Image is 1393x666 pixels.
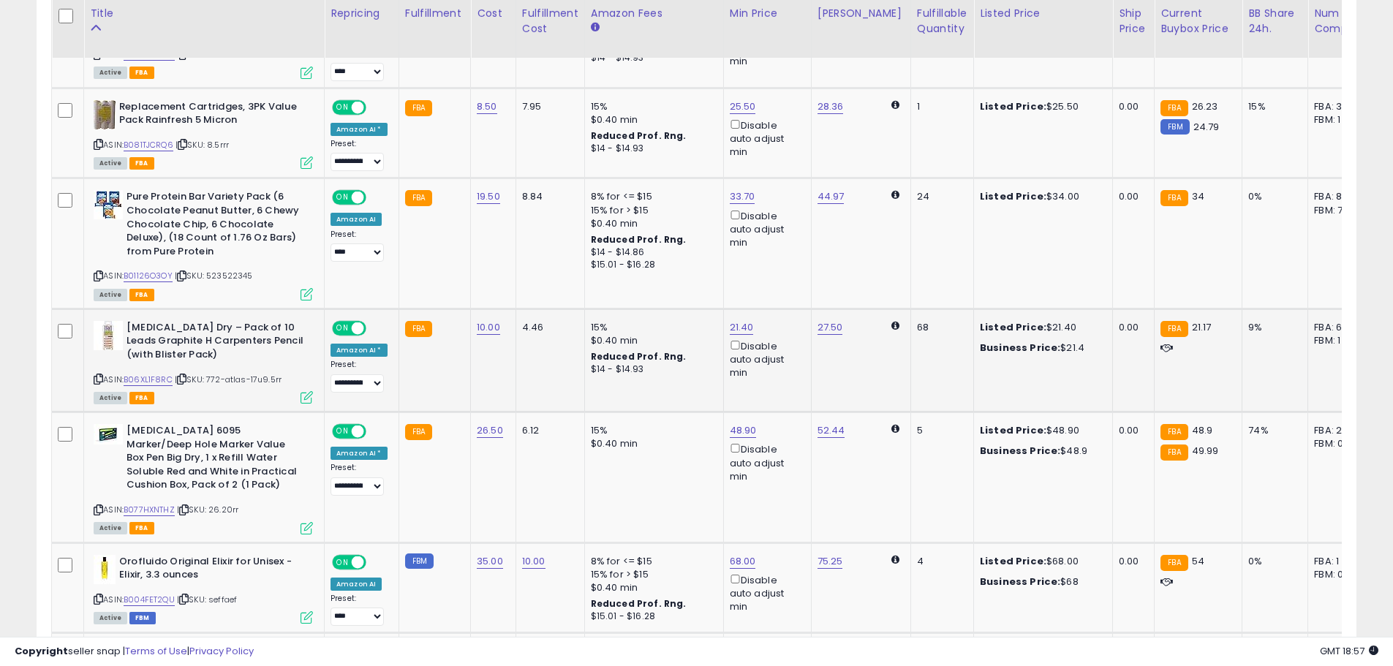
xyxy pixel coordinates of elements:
[980,341,1060,355] b: Business Price:
[331,360,388,393] div: Preset:
[124,139,173,151] a: B081TJCRQ6
[331,139,388,172] div: Preset:
[730,320,754,335] a: 21.40
[1160,119,1189,135] small: FBM
[94,157,127,170] span: All listings currently available for purchase on Amazon
[175,374,282,385] span: | SKU: 772-atlas-17u9.5rr
[917,190,962,203] div: 24
[1119,190,1143,203] div: 0.00
[730,554,756,569] a: 68.00
[1248,424,1296,437] div: 74%
[591,363,712,376] div: $14 - $14.93
[477,554,503,569] a: 35.00
[405,6,464,21] div: Fulfillment
[730,338,800,380] div: Disable auto adjust min
[818,189,845,204] a: 44.97
[980,6,1106,21] div: Listed Price
[917,424,962,437] div: 5
[1192,554,1204,568] span: 54
[818,6,905,21] div: [PERSON_NAME]
[175,270,253,281] span: | SKU: 523522345
[980,554,1046,568] b: Listed Price:
[591,190,712,203] div: 8% for <= $15
[1248,555,1296,568] div: 0%
[730,6,805,21] div: Min Price
[980,555,1101,568] div: $68.00
[125,644,187,658] a: Terms of Use
[15,644,68,658] strong: Copyright
[522,100,573,113] div: 7.95
[1314,113,1362,126] div: FBM: 1
[124,594,175,606] a: B004FET2QU
[94,321,313,402] div: ASIN:
[1160,6,1236,37] div: Current Buybox Price
[477,423,503,438] a: 26.50
[980,320,1046,334] b: Listed Price:
[1192,99,1218,113] span: 26.23
[94,555,116,584] img: 41qHodfReqL._SL40_.jpg
[980,444,1101,458] div: $48.9
[331,594,388,627] div: Preset:
[980,189,1046,203] b: Listed Price:
[1248,100,1296,113] div: 15%
[980,190,1101,203] div: $34.00
[1314,568,1362,581] div: FBM: 0
[477,189,500,204] a: 19.50
[730,208,800,250] div: Disable auto adjust min
[730,117,800,159] div: Disable auto adjust min
[591,568,712,581] div: 15% for > $15
[1192,189,1204,203] span: 34
[94,100,313,168] div: ASIN:
[1160,444,1188,461] small: FBA
[1119,321,1143,334] div: 0.00
[129,522,154,534] span: FBA
[175,139,229,151] span: | SKU: 8.5rrr
[980,444,1060,458] b: Business Price:
[124,374,173,386] a: B06XL1F8RC
[1119,100,1143,113] div: 0.00
[129,157,154,170] span: FBA
[331,578,382,591] div: Amazon AI
[1314,424,1362,437] div: FBA: 2
[1160,555,1188,571] small: FBA
[405,100,432,116] small: FBA
[730,423,757,438] a: 48.90
[94,612,127,624] span: All listings currently available for purchase on Amazon
[1314,321,1362,334] div: FBA: 6
[591,52,712,64] div: $14 - $14.93
[94,424,123,444] img: 31wC5Ebf0+L._SL40_.jpg
[980,100,1101,113] div: $25.50
[980,341,1101,355] div: $21.4
[333,101,352,113] span: ON
[1314,6,1367,37] div: Num of Comp.
[591,21,600,34] small: Amazon Fees.
[333,425,352,438] span: ON
[1248,321,1296,334] div: 9%
[477,6,510,21] div: Cost
[1314,190,1362,203] div: FBA: 8
[1314,100,1362,113] div: FBA: 3
[591,217,712,230] div: $0.40 min
[405,424,432,440] small: FBA
[818,554,843,569] a: 75.25
[730,572,800,614] div: Disable auto adjust min
[331,6,393,21] div: Repricing
[917,100,962,113] div: 1
[331,344,388,357] div: Amazon AI *
[591,597,687,610] b: Reduced Prof. Rng.
[177,504,238,515] span: | SKU: 26.20rr
[364,322,388,334] span: OFF
[891,190,899,200] i: Calculated using Dynamic Max Price.
[591,143,712,155] div: $14 - $14.93
[522,321,573,334] div: 4.46
[177,594,237,605] span: | SKU: seffaef
[1314,555,1362,568] div: FBA: 1
[917,6,967,37] div: Fulfillable Quantity
[364,192,388,204] span: OFF
[1314,204,1362,217] div: FBM: 7
[189,644,254,658] a: Privacy Policy
[591,555,712,568] div: 8% for <= $15
[333,556,352,568] span: ON
[591,100,712,113] div: 15%
[591,6,717,21] div: Amazon Fees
